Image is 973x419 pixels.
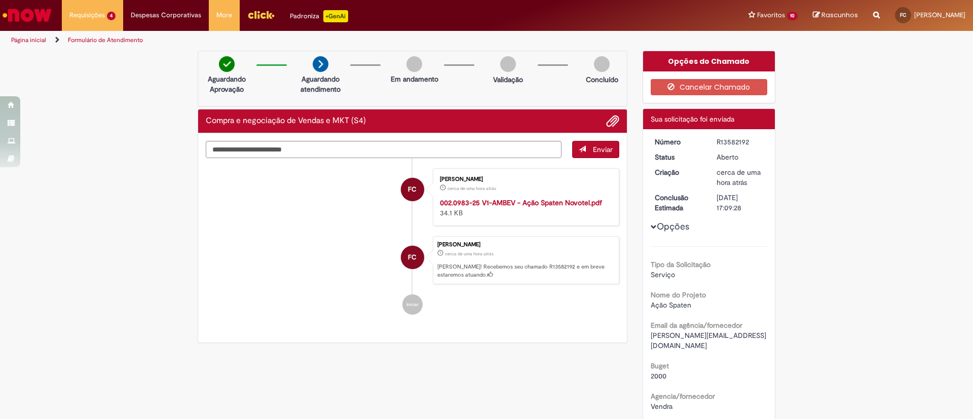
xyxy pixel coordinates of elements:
ul: Histórico de tíquete [206,158,619,325]
span: Enviar [593,145,613,154]
button: Adicionar anexos [606,115,619,128]
dt: Número [647,137,709,147]
b: Tipo da Solicitação [651,260,710,269]
span: FC [408,245,417,270]
img: check-circle-green.png [219,56,235,72]
img: img-circle-grey.png [500,56,516,72]
dt: Criação [647,167,709,177]
div: Fernanda Ferreira Costa [401,246,424,269]
span: Requisições [69,10,105,20]
a: Página inicial [11,36,46,44]
span: [PERSON_NAME][EMAIL_ADDRESS][DOMAIN_NAME] [651,331,766,350]
p: Em andamento [391,74,438,84]
ul: Trilhas de página [8,31,641,50]
span: Ação Spaten [651,300,691,310]
div: 34.1 KB [440,198,609,218]
div: [PERSON_NAME] [437,242,614,248]
img: ServiceNow [1,5,53,25]
span: 4 [107,12,116,20]
span: cerca de uma hora atrás [717,168,761,187]
span: Sua solicitação foi enviada [651,115,734,124]
button: Enviar [572,141,619,158]
a: Rascunhos [813,11,858,20]
p: +GenAi [323,10,348,22]
div: [PERSON_NAME] [440,176,609,182]
button: Cancelar Chamado [651,79,768,95]
div: Padroniza [290,10,348,22]
div: [DATE] 17:09:28 [717,193,764,213]
img: img-circle-grey.png [594,56,610,72]
b: Email da agência/fornecedor [651,321,742,330]
span: More [216,10,232,20]
span: Vendra [651,402,672,411]
span: cerca de uma hora atrás [447,185,496,192]
time: 30/09/2025 15:09:23 [717,168,761,187]
span: [PERSON_NAME] [914,11,965,19]
span: 2000 [651,371,666,380]
time: 30/09/2025 15:09:23 [445,251,494,257]
div: 30/09/2025 15:09:23 [717,167,764,187]
a: 002.0983-25 V1-AMBEV - Ação Spaten Novotel.pdf [440,198,602,207]
textarea: Digite sua mensagem aqui... [206,141,562,158]
li: Fernanda Ferreira Costa [206,236,619,285]
p: Concluído [586,74,618,85]
p: Validação [493,74,523,85]
dt: Conclusão Estimada [647,193,709,213]
span: FC [900,12,906,18]
b: Nome do Projeto [651,290,706,299]
div: Opções do Chamado [643,51,775,71]
div: Fernanda Ferreira Costa [401,178,424,201]
div: R13582192 [717,137,764,147]
span: Rascunhos [821,10,858,20]
span: Despesas Corporativas [131,10,201,20]
a: Formulário de Atendimento [68,36,143,44]
p: [PERSON_NAME]! Recebemos seu chamado R13582192 e em breve estaremos atuando. [437,263,614,279]
span: Favoritos [757,10,785,20]
img: click_logo_yellow_360x200.png [247,7,275,22]
dt: Status [647,152,709,162]
p: Aguardando atendimento [296,74,345,94]
b: Buget [651,361,669,370]
time: 30/09/2025 15:09:20 [447,185,496,192]
span: Serviço [651,270,675,279]
b: Agencia/fornecedor [651,392,715,401]
p: Aguardando Aprovação [202,74,251,94]
h2: Compra e negociação de Vendas e MKT (S4) Histórico de tíquete [206,117,366,126]
span: FC [408,177,417,202]
span: 10 [787,12,798,20]
span: cerca de uma hora atrás [445,251,494,257]
img: img-circle-grey.png [406,56,422,72]
img: arrow-next.png [313,56,328,72]
div: Aberto [717,152,764,162]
